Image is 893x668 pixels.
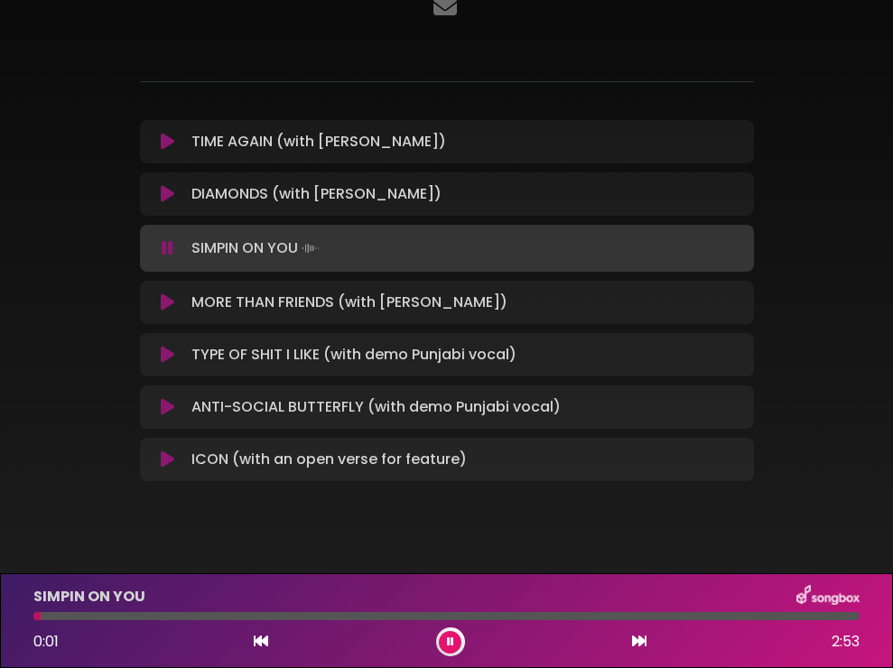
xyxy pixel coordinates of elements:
p: ICON (with an open verse for feature) [191,449,467,470]
img: waveform4.gif [298,236,323,261]
p: DIAMONDS (with [PERSON_NAME]) [191,183,442,205]
p: SIMPIN ON YOU [191,236,323,261]
p: ANTI-SOCIAL BUTTERFLY (with demo Punjabi vocal) [191,396,561,418]
p: TYPE OF SHIT I LIKE (with demo Punjabi vocal) [191,344,516,366]
p: TIME AGAIN (with [PERSON_NAME]) [191,131,446,153]
p: MORE THAN FRIENDS (with [PERSON_NAME]) [191,292,507,313]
